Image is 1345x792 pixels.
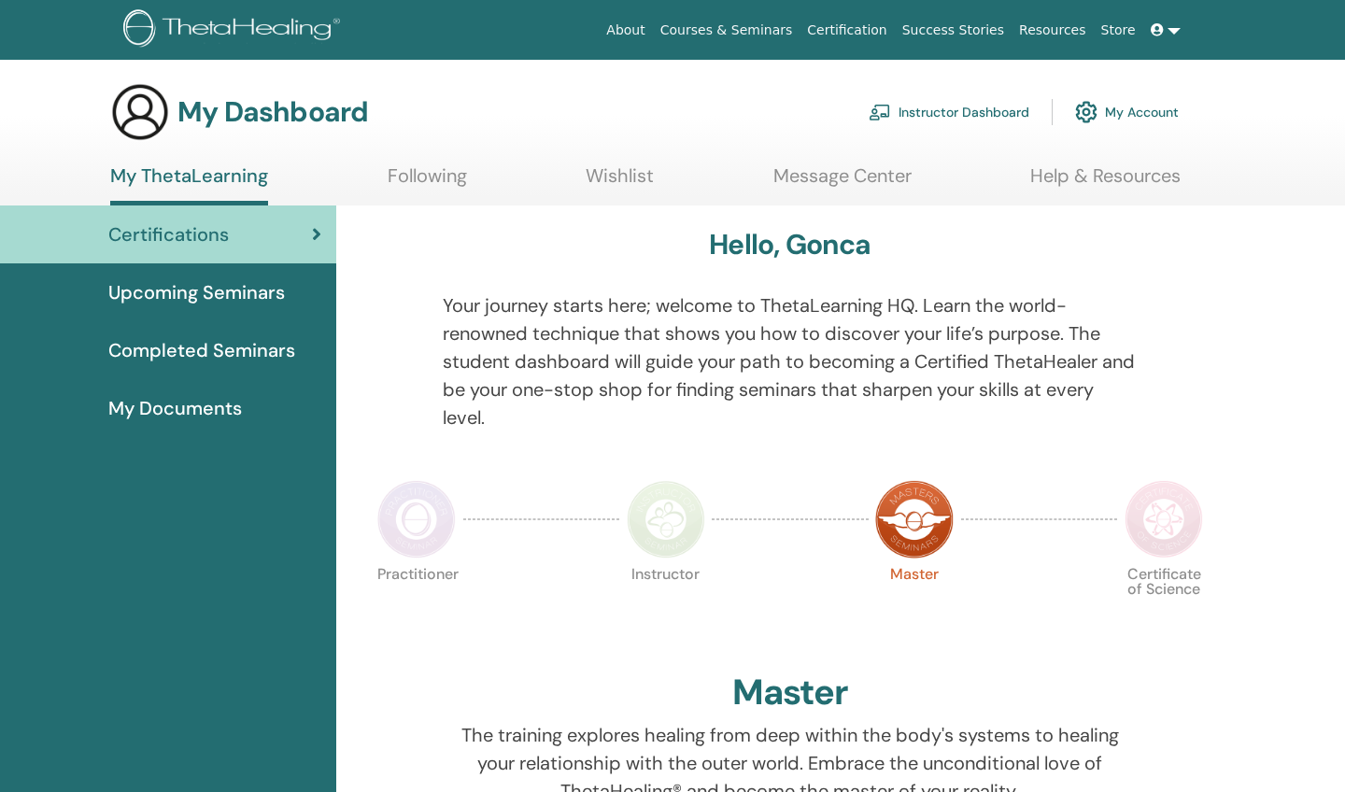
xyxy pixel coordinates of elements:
img: chalkboard-teacher.svg [869,104,891,120]
a: Store [1094,13,1143,48]
a: My ThetaLearning [110,164,268,205]
p: Instructor [627,567,705,645]
img: generic-user-icon.jpg [110,82,170,142]
span: My Documents [108,394,242,422]
span: Certifications [108,220,229,248]
img: logo.png [123,9,347,51]
a: Help & Resources [1030,164,1181,201]
a: Success Stories [895,13,1012,48]
a: Courses & Seminars [653,13,800,48]
img: Practitioner [377,480,456,559]
a: Resources [1012,13,1094,48]
h3: My Dashboard [177,95,368,129]
a: Wishlist [586,164,654,201]
img: Master [875,480,954,559]
a: Following [388,164,467,201]
p: Master [875,567,954,645]
img: Certificate of Science [1125,480,1203,559]
img: cog.svg [1075,96,1097,128]
a: Message Center [773,164,912,201]
img: Instructor [627,480,705,559]
a: About [599,13,652,48]
span: Upcoming Seminars [108,278,285,306]
p: Your journey starts here; welcome to ThetaLearning HQ. Learn the world-renowned technique that sh... [443,291,1139,431]
h3: Hello, Gonca [709,228,871,262]
a: My Account [1075,92,1179,133]
p: Certificate of Science [1125,567,1203,645]
h2: Master [732,672,848,714]
p: Practitioner [377,567,456,645]
a: Instructor Dashboard [869,92,1029,133]
a: Certification [800,13,894,48]
span: Completed Seminars [108,336,295,364]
